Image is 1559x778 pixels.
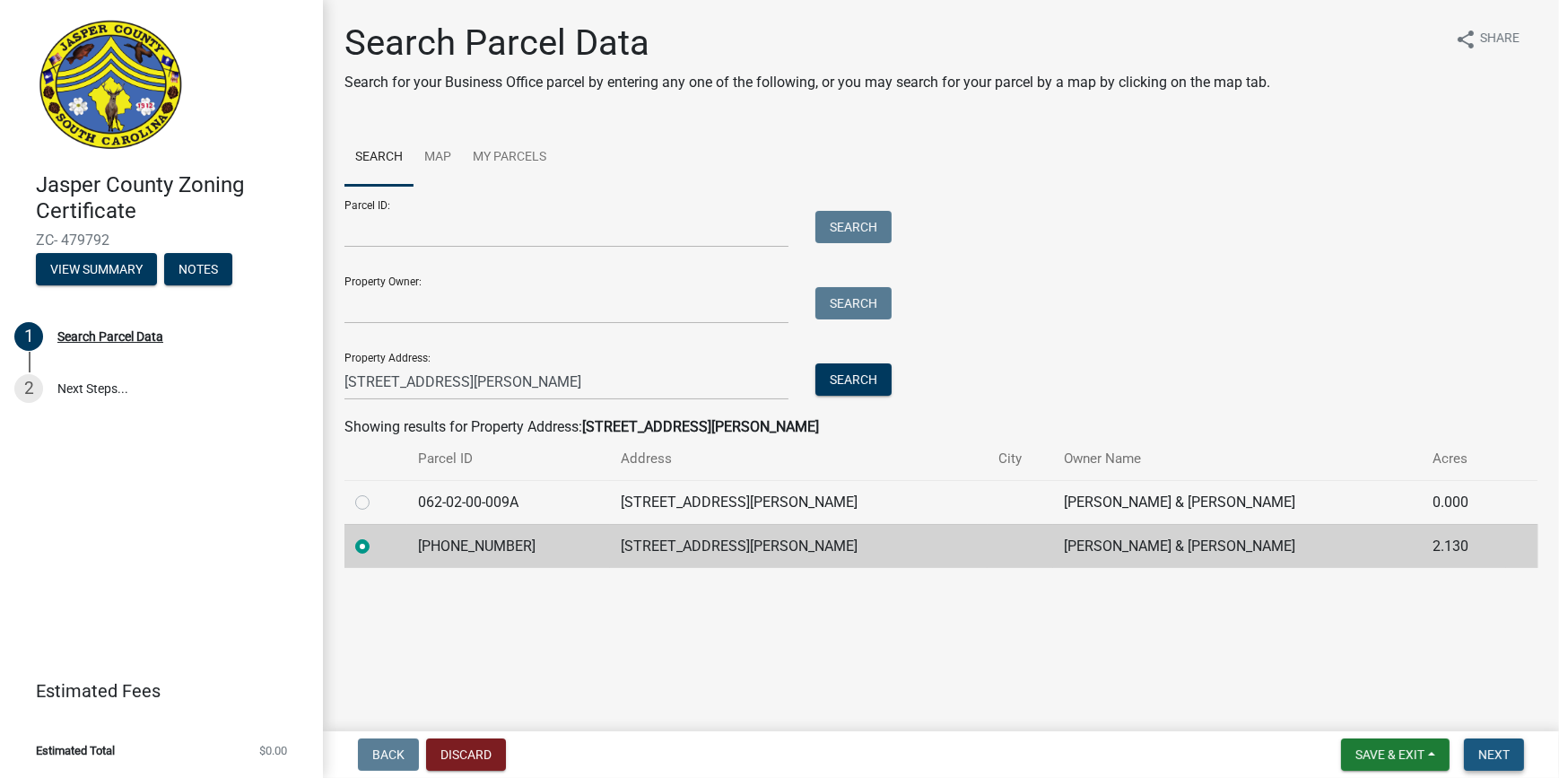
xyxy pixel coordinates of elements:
img: Jasper County, South Carolina [36,19,186,153]
th: Address [610,438,987,480]
th: Acres [1422,438,1505,480]
td: 062-02-00-009A [407,480,610,524]
th: Owner Name [1053,438,1423,480]
button: View Summary [36,253,157,285]
td: 2.130 [1422,524,1505,568]
button: shareShare [1441,22,1534,57]
td: [PERSON_NAME] & [PERSON_NAME] [1053,524,1423,568]
a: Search [344,129,414,187]
div: Showing results for Property Address: [344,416,1537,438]
td: [PERSON_NAME] & [PERSON_NAME] [1053,480,1423,524]
td: [STREET_ADDRESS][PERSON_NAME] [610,480,987,524]
th: City [988,438,1053,480]
button: Notes [164,253,232,285]
td: [PHONE_NUMBER] [407,524,610,568]
button: Search [815,211,892,243]
strong: [STREET_ADDRESS][PERSON_NAME] [582,418,819,435]
a: My Parcels [462,129,557,187]
i: share [1455,29,1476,50]
button: Search [815,363,892,396]
span: $0.00 [259,745,287,756]
span: Share [1480,29,1520,50]
div: 1 [14,322,43,351]
td: 0.000 [1422,480,1505,524]
div: Search Parcel Data [57,330,163,343]
a: Map [414,129,462,187]
td: [STREET_ADDRESS][PERSON_NAME] [610,524,987,568]
button: Save & Exit [1341,739,1450,771]
button: Search [815,287,892,319]
button: Discard [426,739,506,771]
button: Next [1464,739,1524,771]
wm-modal-confirm: Notes [164,263,232,277]
p: Search for your Business Office parcel by entering any one of the following, or you may search fo... [344,72,1270,93]
span: Next [1478,747,1510,762]
span: Estimated Total [36,745,115,756]
button: Back [358,739,419,771]
div: 2 [14,374,43,403]
th: Parcel ID [407,438,610,480]
a: Estimated Fees [14,673,294,709]
span: ZC- 479792 [36,232,287,249]
h1: Search Parcel Data [344,22,1270,65]
span: Back [372,747,405,762]
h4: Jasper County Zoning Certificate [36,172,309,224]
wm-modal-confirm: Summary [36,263,157,277]
span: Save & Exit [1355,747,1424,762]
